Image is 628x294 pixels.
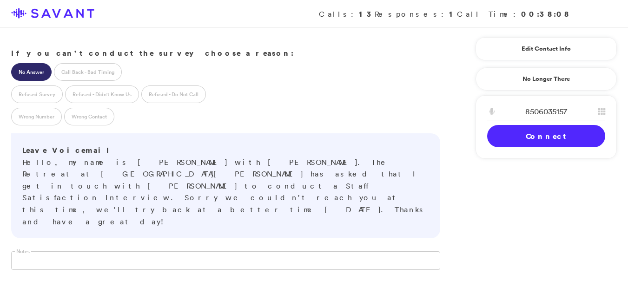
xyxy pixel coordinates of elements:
[22,144,429,228] p: Hello, my name is [PERSON_NAME] with [PERSON_NAME]. The Retreat at [GEOGRAPHIC_DATA][PERSON_NAME]...
[487,41,605,56] a: Edit Contact Info
[521,9,570,19] strong: 00:38:08
[22,145,113,155] strong: Leave Voicemail
[359,9,375,19] strong: 13
[476,67,617,91] a: No Longer There
[54,63,122,81] label: Call Back - Bad Timing
[11,108,62,125] label: Wrong Number
[64,108,114,125] label: Wrong Contact
[11,85,63,103] label: Refused Survey
[449,9,457,19] strong: 1
[15,248,31,255] label: Notes
[487,125,605,147] a: Connect
[141,85,206,103] label: Refused - Do Not Call
[11,63,52,81] label: No Answer
[65,85,139,103] label: Refused - Didn't Know Us
[11,48,294,58] strong: If you can't conduct the survey choose a reason:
